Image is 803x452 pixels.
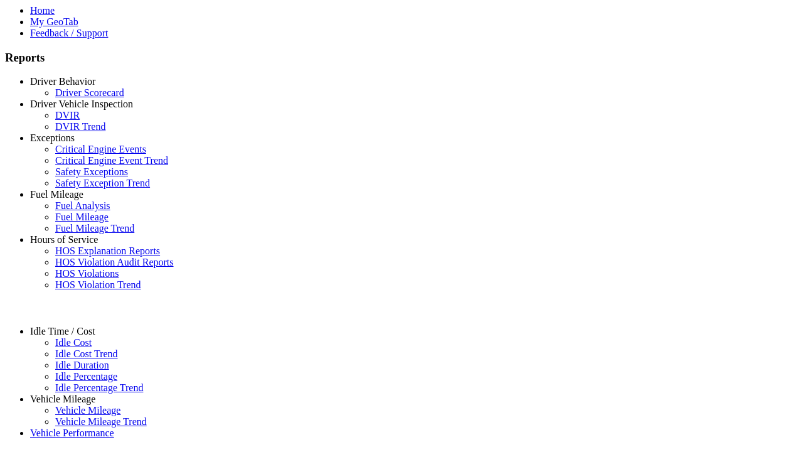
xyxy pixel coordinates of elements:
[55,121,105,132] a: DVIR Trend
[55,87,124,98] a: Driver Scorecard
[55,200,110,211] a: Fuel Analysis
[30,16,78,27] a: My GeoTab
[30,428,114,438] a: Vehicle Performance
[55,405,120,416] a: Vehicle Mileage
[30,234,98,245] a: Hours of Service
[30,189,83,200] a: Fuel Mileage
[30,132,75,143] a: Exceptions
[55,212,109,222] a: Fuel Mileage
[55,268,119,279] a: HOS Violations
[55,257,174,267] a: HOS Violation Audit Reports
[55,223,134,234] a: Fuel Mileage Trend
[30,326,95,336] a: Idle Time / Cost
[30,394,95,404] a: Vehicle Mileage
[5,51,798,65] h3: Reports
[55,360,109,370] a: Idle Duration
[55,382,143,393] a: Idle Percentage Trend
[55,155,168,166] a: Critical Engine Event Trend
[55,348,118,359] a: Idle Cost Trend
[55,144,146,154] a: Critical Engine Events
[55,166,128,177] a: Safety Exceptions
[30,99,133,109] a: Driver Vehicle Inspection
[55,178,150,188] a: Safety Exception Trend
[55,337,92,348] a: Idle Cost
[55,279,141,290] a: HOS Violation Trend
[55,110,80,121] a: DVIR
[30,76,95,87] a: Driver Behavior
[55,245,160,256] a: HOS Explanation Reports
[55,371,117,382] a: Idle Percentage
[30,28,108,38] a: Feedback / Support
[30,5,55,16] a: Home
[55,416,147,427] a: Vehicle Mileage Trend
